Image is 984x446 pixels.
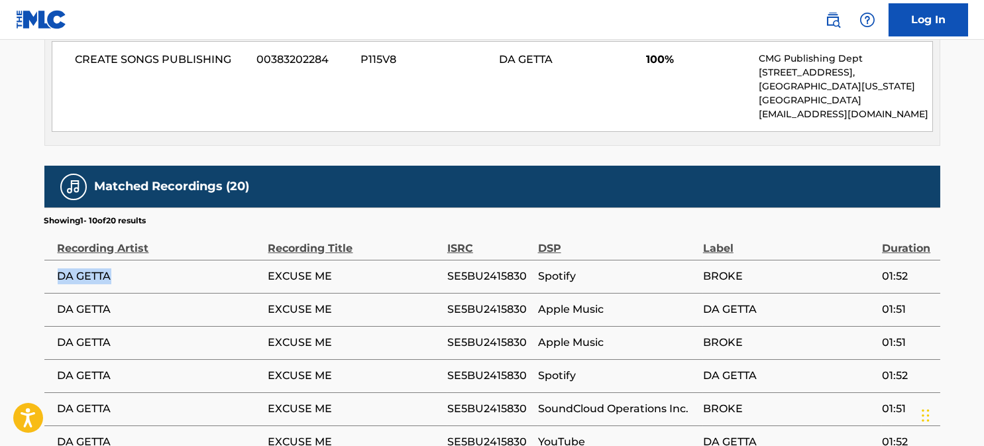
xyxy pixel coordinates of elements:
[759,80,932,93] p: [GEOGRAPHIC_DATA][US_STATE]
[703,335,875,351] span: BROKE
[882,227,933,256] div: Duration
[447,335,531,351] span: SE5BU2415830
[16,10,67,29] img: MLC Logo
[447,227,531,256] div: ISRC
[58,227,262,256] div: Recording Artist
[58,335,262,351] span: DA GETTA
[76,52,247,68] span: CREATE SONGS PUBLISHING
[922,396,930,435] div: Drag
[820,7,846,33] a: Public Search
[882,302,933,317] span: 01:51
[538,268,696,284] span: Spotify
[646,52,749,68] span: 100%
[268,227,441,256] div: Recording Title
[703,401,875,417] span: BROKE
[854,7,881,33] div: Help
[95,179,250,194] h5: Matched Recordings (20)
[58,368,262,384] span: DA GETTA
[859,12,875,28] img: help
[538,302,696,317] span: Apple Music
[268,302,441,317] span: EXCUSE ME
[447,302,531,317] span: SE5BU2415830
[538,368,696,384] span: Spotify
[499,53,553,66] span: DA GETTA
[268,268,441,284] span: EXCUSE ME
[759,107,932,121] p: [EMAIL_ADDRESS][DOMAIN_NAME]
[882,368,933,384] span: 01:52
[889,3,968,36] a: Log In
[703,268,875,284] span: BROKE
[268,368,441,384] span: EXCUSE ME
[703,227,875,256] div: Label
[360,52,489,68] span: P115V8
[268,335,441,351] span: EXCUSE ME
[447,368,531,384] span: SE5BU2415830
[825,12,841,28] img: search
[759,93,932,107] p: [GEOGRAPHIC_DATA]
[58,401,262,417] span: DA GETTA
[447,268,531,284] span: SE5BU2415830
[447,401,531,417] span: SE5BU2415830
[882,268,933,284] span: 01:52
[44,215,146,227] p: Showing 1 - 10 of 20 results
[759,66,932,80] p: [STREET_ADDRESS],
[58,268,262,284] span: DA GETTA
[538,227,696,256] div: DSP
[703,302,875,317] span: DA GETTA
[58,302,262,317] span: DA GETTA
[759,52,932,66] p: CMG Publishing Dept
[882,401,933,417] span: 01:51
[268,401,441,417] span: EXCUSE ME
[538,401,696,417] span: SoundCloud Operations Inc.
[538,335,696,351] span: Apple Music
[918,382,984,446] iframe: Chat Widget
[256,52,351,68] span: 00383202284
[66,179,82,195] img: Matched Recordings
[882,335,933,351] span: 01:51
[703,368,875,384] span: DA GETTA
